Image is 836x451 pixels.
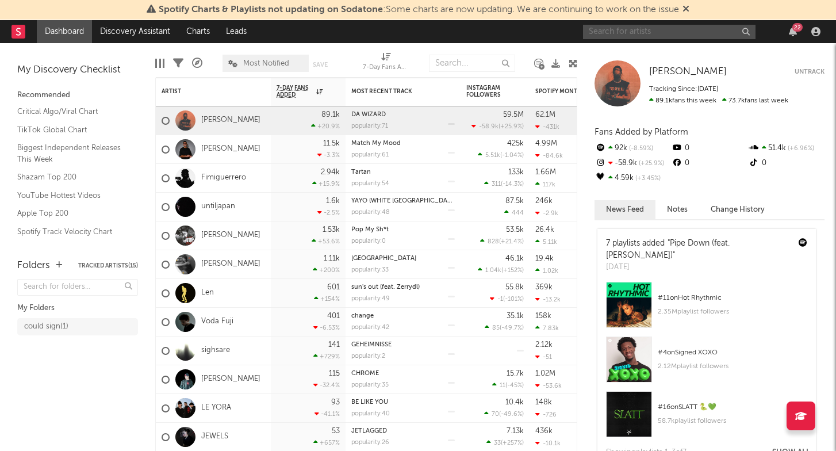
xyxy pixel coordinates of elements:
div: 4.99M [535,140,557,147]
div: -6.53 % [313,324,340,331]
div: 1.11k [324,255,340,262]
div: YAYO (WHITE PARIS) [351,198,455,204]
div: popularity: 61 [351,152,389,158]
div: 7-Day Fans Added (7-Day Fans Added) [363,49,409,78]
div: 4.59k [595,171,671,186]
div: ( ) [485,324,524,331]
span: : Some charts are now updating. We are continuing to work on the issue [159,5,679,14]
div: ( ) [484,410,524,418]
div: 55.8k [505,284,524,291]
a: BE LIKE YOU [351,399,388,406]
div: -51 [535,353,552,361]
div: popularity: 33 [351,267,389,273]
div: 148k [535,399,552,406]
div: Most Recent Track [351,88,438,95]
a: Dashboard [37,20,92,43]
div: +154 % [314,295,340,303]
span: Spotify Charts & Playlists not updating on Sodatone [159,5,383,14]
span: Dismiss [682,5,689,14]
div: -53.6k [535,382,562,389]
div: -2.5 % [317,209,340,216]
span: 73.7k fans last week [649,97,788,104]
a: Discovery Assistant [92,20,178,43]
span: +257 % [503,440,522,446]
div: 5.11k [535,238,557,246]
span: 11 [500,383,505,389]
a: Spotify Track Velocity Chart [17,225,126,238]
div: ( ) [471,123,524,130]
button: Tracked Artists(15) [78,263,138,269]
div: Filters [173,49,183,78]
div: Recommended [17,89,138,102]
div: change [351,313,455,319]
span: +3.45 % [634,175,661,182]
a: Match My Mood [351,140,401,147]
div: My Folders [17,301,138,315]
a: #11onHot Rhythmic2.35Mplaylist followers [597,282,816,337]
div: ( ) [478,266,524,274]
input: Search... [429,55,515,72]
a: Voda Fuji [201,317,233,327]
div: Carlisle [351,255,455,262]
a: [PERSON_NAME] [649,66,727,78]
span: 5.51k [485,152,500,159]
div: 59.5M [503,111,524,119]
div: 2.94k [321,169,340,176]
div: # 16 on SLATT 🐍💚 [658,400,807,414]
div: ( ) [484,180,524,188]
div: 7.13k [507,427,524,435]
button: Save [313,62,328,68]
a: [PERSON_NAME] [201,231,260,240]
div: 1.53k [323,226,340,234]
div: -58.9k [595,156,671,171]
a: JEWELS [201,432,228,442]
a: Fimiguerrero [201,173,246,183]
div: sun's out (feat. Zerrydl) [351,284,455,291]
span: -45 % [507,383,522,389]
div: 53 [332,427,340,435]
a: [PERSON_NAME] [201,144,260,154]
a: "Pipe Down (feat. [PERSON_NAME])" [606,239,730,259]
div: +53.6 % [312,238,340,245]
div: 46.1k [505,255,524,262]
div: -13.2k [535,296,561,303]
span: -49.7 % [501,325,522,331]
a: YouTube Hottest Videos [17,189,126,202]
a: Apple Top 200 [17,207,126,220]
span: 444 [512,210,524,216]
span: 85 [492,325,500,331]
span: Most Notified [243,60,289,67]
div: ( ) [486,439,524,446]
div: Instagram Followers [466,85,507,98]
a: Pop My Sh*t [351,227,389,233]
div: popularity: 54 [351,181,389,187]
div: 1.66M [535,169,556,176]
div: 141 [328,341,340,349]
div: Pop My Sh*t [351,227,455,233]
div: 89.1k [321,111,340,119]
div: 133k [508,169,524,176]
div: popularity: 40 [351,411,390,417]
div: popularity: 26 [351,439,389,446]
div: 92k [595,141,671,156]
div: BE LIKE YOU [351,399,455,406]
div: Spotify Monthly Listeners [535,88,622,95]
div: 26.4k [535,226,554,234]
a: [GEOGRAPHIC_DATA] [351,255,416,262]
button: News Feed [595,200,655,219]
div: popularity: 49 [351,296,390,302]
span: -14.3 % [503,181,522,188]
div: 2.12M playlist followers [658,360,807,373]
div: -32.4 % [313,381,340,389]
div: 0 [671,156,747,171]
div: # 11 on Hot Rhythmic [658,291,807,305]
div: +20.9 % [311,123,340,130]
div: +657 % [313,439,340,446]
div: -2.9k [535,209,558,217]
div: 10.4k [505,399,524,406]
a: could sign(1) [17,318,138,335]
a: JETLAGGED [351,428,387,434]
div: 369k [535,284,553,291]
div: popularity: 35 [351,382,389,388]
span: +25.9 % [637,160,664,167]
